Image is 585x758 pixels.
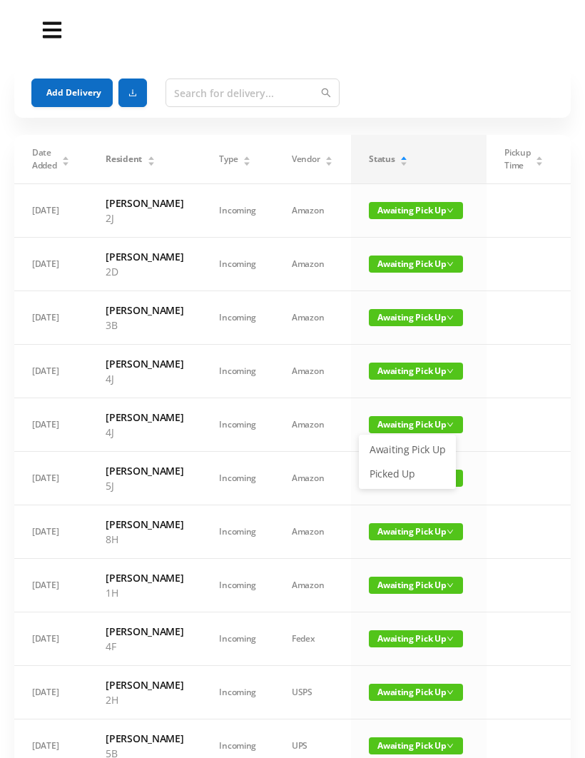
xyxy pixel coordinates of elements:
[219,153,238,166] span: Type
[106,211,183,226] p: 2J
[201,559,274,612] td: Incoming
[274,666,351,719] td: USPS
[201,238,274,291] td: Incoming
[201,184,274,238] td: Incoming
[14,505,88,559] td: [DATE]
[106,677,183,692] h6: [PERSON_NAME]
[274,452,351,505] td: Amazon
[447,314,454,321] i: icon: down
[325,154,333,163] div: Sort
[274,505,351,559] td: Amazon
[361,438,454,461] a: Awaiting Pick Up
[400,160,408,164] i: icon: caret-down
[201,398,274,452] td: Incoming
[106,585,183,600] p: 1H
[274,291,351,345] td: Amazon
[106,624,183,639] h6: [PERSON_NAME]
[14,612,88,666] td: [DATE]
[369,416,463,433] span: Awaiting Pick Up
[321,88,331,98] i: icon: search
[447,421,454,428] i: icon: down
[504,146,530,172] span: Pickup Time
[447,742,454,749] i: icon: down
[14,238,88,291] td: [DATE]
[166,79,340,107] input: Search for delivery...
[106,570,183,585] h6: [PERSON_NAME]
[536,154,544,158] i: icon: caret-up
[106,532,183,547] p: 8H
[118,79,147,107] button: icon: download
[62,160,70,164] i: icon: caret-down
[369,363,463,380] span: Awaiting Pick Up
[369,737,463,754] span: Awaiting Pick Up
[325,154,333,158] i: icon: caret-up
[447,368,454,375] i: icon: down
[106,249,183,264] h6: [PERSON_NAME]
[292,153,320,166] span: Vendor
[369,577,463,594] span: Awaiting Pick Up
[243,154,251,158] i: icon: caret-up
[201,291,274,345] td: Incoming
[106,478,183,493] p: 5J
[106,356,183,371] h6: [PERSON_NAME]
[447,635,454,642] i: icon: down
[447,689,454,696] i: icon: down
[106,463,183,478] h6: [PERSON_NAME]
[106,692,183,707] p: 2H
[147,160,155,164] i: icon: caret-down
[447,261,454,268] i: icon: down
[369,309,463,326] span: Awaiting Pick Up
[201,612,274,666] td: Incoming
[400,154,408,163] div: Sort
[369,202,463,219] span: Awaiting Pick Up
[369,630,463,647] span: Awaiting Pick Up
[369,684,463,701] span: Awaiting Pick Up
[274,398,351,452] td: Amazon
[274,559,351,612] td: Amazon
[447,528,454,535] i: icon: down
[536,160,544,164] i: icon: caret-down
[106,410,183,425] h6: [PERSON_NAME]
[201,666,274,719] td: Incoming
[106,425,183,440] p: 4J
[369,153,395,166] span: Status
[31,79,113,107] button: Add Delivery
[14,666,88,719] td: [DATE]
[274,184,351,238] td: Amazon
[14,452,88,505] td: [DATE]
[274,612,351,666] td: Fedex
[201,345,274,398] td: Incoming
[147,154,155,158] i: icon: caret-up
[106,264,183,279] p: 2D
[61,154,70,163] div: Sort
[447,582,454,589] i: icon: down
[106,153,142,166] span: Resident
[369,523,463,540] span: Awaiting Pick Up
[106,517,183,532] h6: [PERSON_NAME]
[243,154,251,163] div: Sort
[62,154,70,158] i: icon: caret-up
[361,463,454,485] a: Picked Up
[14,291,88,345] td: [DATE]
[201,452,274,505] td: Incoming
[14,559,88,612] td: [DATE]
[106,731,183,746] h6: [PERSON_NAME]
[106,639,183,654] p: 4F
[447,207,454,214] i: icon: down
[14,398,88,452] td: [DATE]
[535,154,544,163] div: Sort
[14,345,88,398] td: [DATE]
[14,184,88,238] td: [DATE]
[274,238,351,291] td: Amazon
[106,303,183,318] h6: [PERSON_NAME]
[32,146,57,172] span: Date Added
[201,505,274,559] td: Incoming
[369,256,463,273] span: Awaiting Pick Up
[106,318,183,333] p: 3B
[400,154,408,158] i: icon: caret-up
[106,196,183,211] h6: [PERSON_NAME]
[325,160,333,164] i: icon: caret-down
[106,371,183,386] p: 4J
[274,345,351,398] td: Amazon
[147,154,156,163] div: Sort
